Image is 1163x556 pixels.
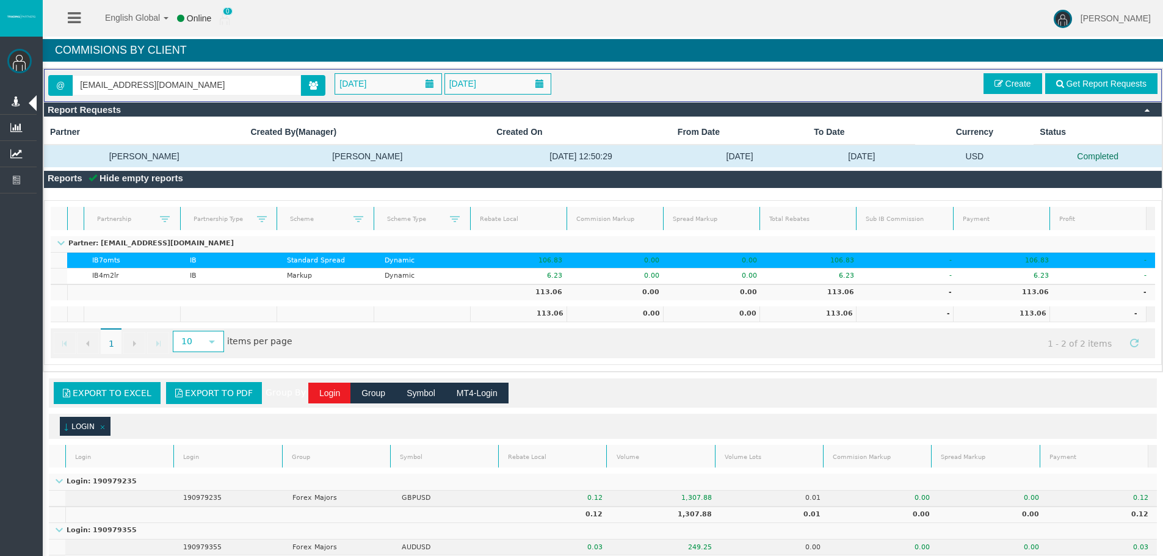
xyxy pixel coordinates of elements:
td: 0.12 [1048,507,1157,523]
td: IB [181,269,279,284]
a: Go to the first page [54,332,76,354]
td: AUDUSD [393,540,502,555]
th: Created On [490,120,672,145]
span: 0 [223,7,233,15]
td: 1,307.88 [611,507,720,523]
span: Go to the previous page [83,339,93,348]
td: [DATE] 12:50:29 [490,145,672,167]
p: Partner: [EMAIL_ADDRESS][DOMAIN_NAME] [51,240,237,248]
input: Search partner... [73,76,300,95]
a: (sorted ascending)Login [63,422,95,432]
td: 113.06 [759,306,856,322]
a: Spread Markup [933,449,1038,465]
td: - [863,284,960,300]
button: Symbol [396,383,446,403]
a: Rebate Local [472,211,565,228]
td: Forex Majors [284,540,393,555]
td: 113.06 [953,306,1049,322]
h4: Commisions By Client [43,39,1163,62]
td: - [863,269,960,284]
a: Login [176,449,280,465]
p: Login: 190979235 [49,478,140,486]
a: Refresh [1124,332,1145,353]
span: Group By [266,387,306,397]
span: English Global [89,13,160,23]
td: - [1057,284,1155,300]
td: 113.06 [470,306,567,322]
td: - [856,306,952,322]
span: 1 - 2 of 2 items [1037,332,1123,355]
td: 113.06 [766,284,863,300]
td: Dynamic [376,253,474,269]
a: Group [284,449,388,465]
a: Login [68,449,172,465]
td: 0.00 [567,306,663,322]
td: 6.23 [960,269,1058,284]
p: Login: 190979355 [49,527,140,535]
button: Group [350,383,396,403]
span: (sorted ascending) [62,422,71,432]
td: Dynamic [376,269,474,284]
td: 0.00 [830,491,939,507]
td: 0.00 [571,269,668,284]
td: 1,307.88 [611,491,720,507]
span: Refresh [1129,338,1139,348]
a: Go to the previous page [77,332,99,354]
td: Forex Majors [284,491,393,507]
img: user-image [1054,10,1072,28]
span: Go to the next page [129,339,139,348]
td: 190979235 [175,491,284,507]
a: Commision Markup [568,211,661,228]
span: [DATE] [336,75,370,92]
span: Export to Excel [73,388,151,398]
th: Partner [44,120,244,145]
td: [PERSON_NAME] [244,145,490,167]
td: 6.23 [766,269,863,284]
a: Profit [1051,211,1144,228]
td: IB7omts [84,253,181,269]
td: 113.06 [473,284,571,300]
span: Reports [48,173,82,183]
td: Markup [278,269,376,284]
td: 0.01 [720,491,830,507]
td: 0.00 [663,306,759,322]
td: 0.00 [668,253,766,269]
td: Currency [915,120,1034,145]
a: Go to the next page [123,332,145,354]
td: [DATE] [672,145,808,167]
a: Rebate Local [501,449,605,465]
a: Go to the last page [147,332,169,354]
td: 0.00 [938,540,1048,555]
td: 0.12 [502,507,611,523]
span: Create [1005,79,1031,88]
td: 106.83 [960,253,1058,269]
td: 0.00 [571,253,668,269]
span: [DATE] [446,75,480,92]
a: Sub IB Commission [858,211,951,228]
td: 0.00 [938,491,1048,507]
td: - [863,253,960,269]
td: 0.03 [502,540,611,555]
span: 10 [174,332,200,351]
td: Completed [1034,145,1162,167]
td: 0.03 [1048,540,1157,555]
th: Created By(Manager) [244,120,490,145]
td: 106.83 [766,253,863,269]
th: From Date [672,120,808,145]
td: Standard Spread [278,253,376,269]
td: GBPUSD [393,491,502,507]
a: Payment [1042,449,1146,465]
a: Commision Markup [825,449,930,465]
td: - [1057,253,1155,269]
td: IB4m2lr [84,269,181,284]
td: 0.00 [938,507,1048,523]
span: Report Requests [48,104,121,115]
a: Payment [955,211,1048,228]
a: Export to Excel [54,382,161,404]
td: - [1049,306,1146,322]
span: @ [48,75,73,96]
td: 0.00 [571,284,668,300]
span: items per page [170,332,292,352]
td: 0.00 [830,540,939,555]
td: 0.00 [720,540,830,555]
